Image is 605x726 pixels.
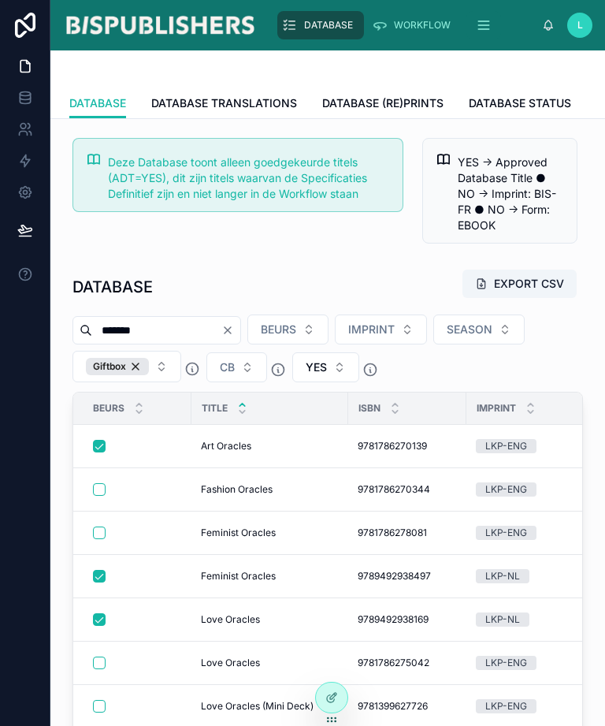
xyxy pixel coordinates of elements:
[485,526,527,540] div: LKP-ENG
[201,570,339,583] a: Feminist Oracles
[292,352,359,382] button: Select Button
[348,322,395,337] span: IMPRINT
[485,482,527,497] div: LKP-ENG
[577,19,583,32] span: L
[151,89,297,121] a: DATABASE TRANSLATIONS
[358,613,429,626] span: 9789492938169
[69,95,126,111] span: DATABASE
[93,402,124,415] span: Beurs
[477,402,516,415] span: IMPRINT
[458,155,556,232] span: YES → Approved Database Title ● NO → Imprint: BIS-FR ● NO → Form: EBOOK
[108,155,367,200] span: Deze Database toont alleen goedgekeurde titels (ADT=YES), dit zijn titels waarvan de Specificatie...
[485,656,527,670] div: LKP-ENG
[261,322,296,337] span: BEURS
[322,95,444,111] span: DATABASE (RE)PRINTS
[358,700,428,713] span: 9781399627726
[433,315,525,344] button: Select Button
[476,526,575,540] a: LKP-ENG
[367,11,462,39] a: WORKFLOW
[358,570,431,583] span: 9789492938497
[335,315,427,344] button: Select Button
[86,358,149,375] button: Unselect GIFTBOX
[485,699,527,713] div: LKP-ENG
[201,527,339,539] a: Feminist Oracles
[247,315,328,344] button: Select Button
[202,402,228,415] span: TITLE
[72,351,181,382] button: Select Button
[358,657,457,669] a: 9781786275042
[201,440,251,452] span: Art Oracles
[201,440,339,452] a: Art Oracles
[201,657,339,669] a: Love Oracles
[201,483,273,496] span: Fashion Oracles
[476,439,575,453] a: LKP-ENG
[358,657,429,669] span: 9781786275042
[485,612,520,627] div: LKP-NL
[485,439,527,453] div: LKP-ENG
[63,13,257,38] img: App logo
[358,402,380,415] span: ISBN
[358,700,457,713] a: 9781399627726
[458,155,565,233] div: YES → Approved Database Title ● NO → Imprint: BIS-FR ● NO → Form: EBOOK
[462,270,577,298] button: EXPORT CSV
[201,657,260,669] span: Love Oracles
[469,89,571,121] a: DATABASE STATUS
[476,569,575,583] a: LKP-NL
[201,483,339,496] a: Fashion Oracles
[476,482,575,497] a: LKP-ENG
[201,613,260,626] span: Love Oracles
[151,95,297,111] span: DATABASE TRANSLATIONS
[269,8,542,43] div: scrollable content
[201,700,314,713] span: Love Oracles (Mini Deck)
[86,358,149,375] div: Giftbox
[358,440,427,452] span: 9781786270139
[358,483,430,496] span: 9781786270344
[69,89,126,119] a: DATABASE
[304,19,353,32] span: DATABASE
[201,613,339,626] a: Love Oracles
[476,656,575,670] a: LKP-ENG
[469,95,571,111] span: DATABASE STATUS
[476,612,575,627] a: LKP-NL
[201,570,276,583] span: Feminist Oracles
[201,527,276,539] span: Feminist Oracles
[206,352,267,382] button: Select Button
[476,699,575,713] a: LKP-ENG
[221,324,240,337] button: Clear
[358,483,457,496] a: 9781786270344
[277,11,364,39] a: DATABASE
[322,89,444,121] a: DATABASE (RE)PRINTS
[485,569,520,583] div: LKP-NL
[358,527,427,539] span: 9781786278081
[220,359,235,375] span: CB
[108,155,390,202] div: Deze Database toont alleen goedgekeurde titels (ADT=YES), dit zijn titels waarvan de Specificatie...
[447,322,492,337] span: SEASON
[358,570,457,583] a: 9789492938497
[394,19,451,32] span: WORKFLOW
[72,276,153,298] h1: DATABASE
[358,613,457,626] a: 9789492938169
[358,440,457,452] a: 9781786270139
[358,527,457,539] a: 9781786278081
[201,700,339,713] a: Love Oracles (Mini Deck)
[306,359,327,375] span: YES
